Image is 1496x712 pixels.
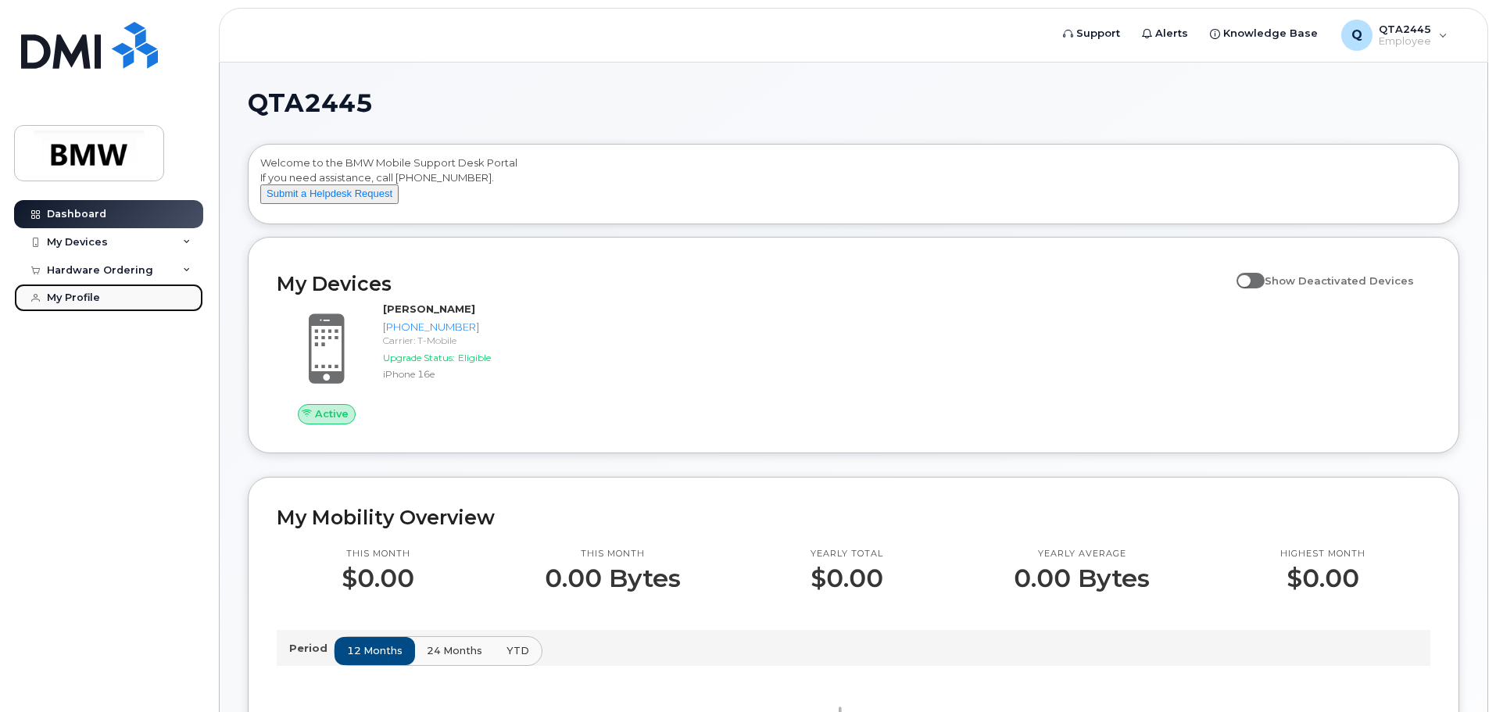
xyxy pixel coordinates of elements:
[248,91,373,115] span: QTA2445
[1265,274,1414,287] span: Show Deactivated Devices
[342,548,414,560] p: This month
[383,320,545,335] div: [PHONE_NUMBER]
[383,334,545,347] div: Carrier: T-Mobile
[811,548,883,560] p: Yearly total
[811,564,883,592] p: $0.00
[1014,548,1150,560] p: Yearly average
[260,187,399,199] a: Submit a Helpdesk Request
[260,184,399,204] button: Submit a Helpdesk Request
[342,564,414,592] p: $0.00
[545,564,681,592] p: 0.00 Bytes
[506,643,529,658] span: YTD
[1014,564,1150,592] p: 0.00 Bytes
[383,302,475,315] strong: [PERSON_NAME]
[289,641,334,656] p: Period
[1280,564,1365,592] p: $0.00
[1428,644,1484,700] iframe: Messenger Launcher
[383,352,455,363] span: Upgrade Status:
[260,156,1447,218] div: Welcome to the BMW Mobile Support Desk Portal If you need assistance, call [PHONE_NUMBER].
[427,643,482,658] span: 24 months
[545,548,681,560] p: This month
[1280,548,1365,560] p: Highest month
[383,367,545,381] div: iPhone 16e
[458,352,491,363] span: Eligible
[277,506,1430,529] h2: My Mobility Overview
[277,302,551,424] a: Active[PERSON_NAME][PHONE_NUMBER]Carrier: T-MobileUpgrade Status:EligibleiPhone 16e
[277,272,1229,295] h2: My Devices
[1237,266,1249,278] input: Show Deactivated Devices
[315,406,349,421] span: Active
